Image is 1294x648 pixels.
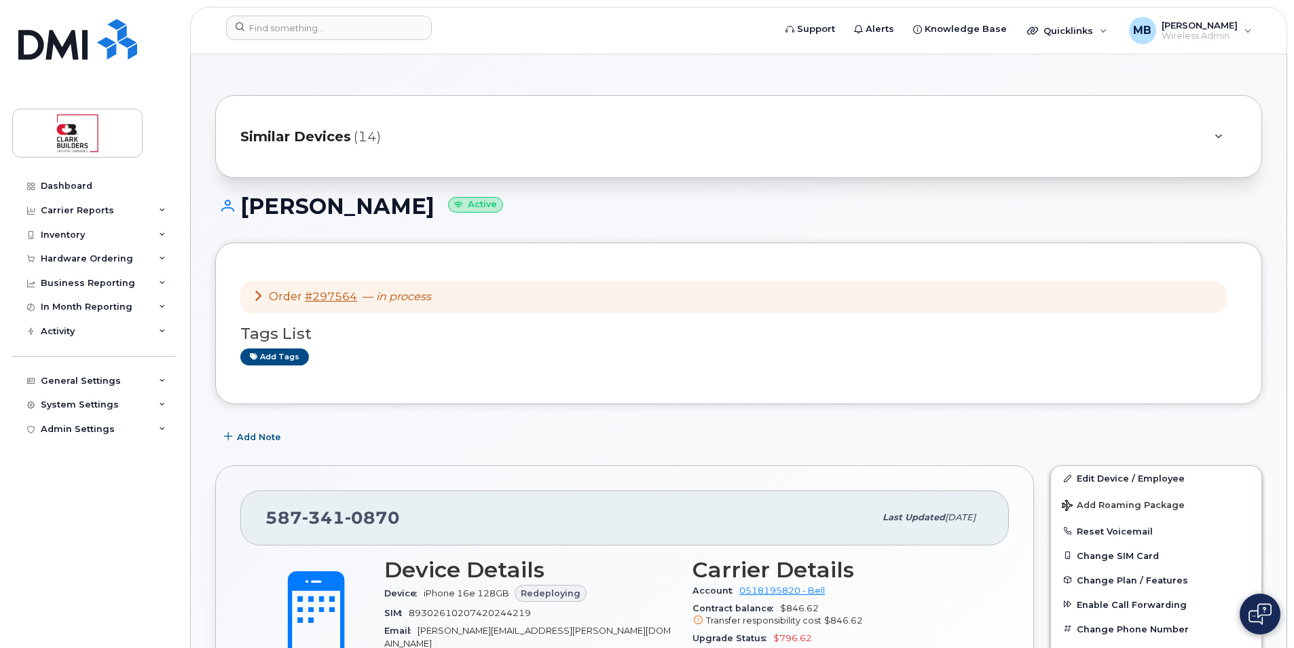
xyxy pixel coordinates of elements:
[448,197,503,213] small: Active
[384,558,676,582] h3: Device Details
[1051,568,1261,592] button: Change Plan / Features
[692,633,773,643] span: Upgrade Status
[692,603,780,613] span: Contract balance
[384,588,424,598] span: Device
[706,615,821,626] span: Transfer responsibility cost
[240,348,309,365] a: Add tags
[692,603,984,628] span: $846.62
[376,290,431,303] em: in process
[883,512,945,522] span: Last updated
[1077,599,1187,609] span: Enable Call Forwarding
[409,608,531,618] span: 89302610207420244219
[945,512,976,522] span: [DATE]
[345,507,400,528] span: 0870
[1051,543,1261,568] button: Change SIM Card
[1051,519,1261,543] button: Reset Voicemail
[1077,575,1188,585] span: Change Plan / Features
[215,425,293,449] button: Add Note
[739,586,825,596] a: 0518195820 - Bell
[354,127,381,147] span: (14)
[237,431,281,444] span: Add Note
[1051,490,1261,518] button: Add Roaming Package
[269,290,302,303] span: Order
[240,325,1237,342] h3: Tags List
[521,587,580,600] span: Redeploying
[240,127,351,147] span: Similar Devices
[1249,603,1272,625] img: Open chat
[384,608,409,618] span: SIM
[824,615,863,626] span: $846.62
[305,290,357,303] a: #297564
[384,626,418,636] span: Email
[773,633,812,643] span: $796.62
[302,507,345,528] span: 341
[424,588,509,598] span: iPhone 16e 128GB
[1062,500,1185,513] span: Add Roaming Package
[692,586,739,596] span: Account
[363,290,431,303] span: —
[215,194,1262,218] h1: [PERSON_NAME]
[265,507,400,528] span: 587
[384,626,671,648] span: [PERSON_NAME][EMAIL_ADDRESS][PERSON_NAME][DOMAIN_NAME]
[1051,617,1261,641] button: Change Phone Number
[1051,466,1261,490] a: Edit Device / Employee
[692,558,984,582] h3: Carrier Details
[1051,592,1261,617] button: Enable Call Forwarding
